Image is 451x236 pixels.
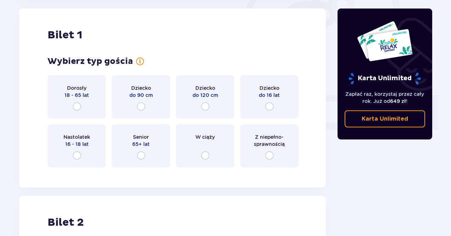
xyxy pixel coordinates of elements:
[65,92,89,99] span: 18 - 65 lat
[48,28,82,42] h2: Bilet 1
[48,216,84,229] h2: Bilet 2
[195,84,215,92] span: Dziecko
[345,110,425,127] a: Karta Unlimited
[131,84,151,92] span: Dziecko
[132,141,150,148] span: 65+ lat
[193,92,218,99] span: do 120 cm
[246,133,292,148] span: Z niepełno­sprawnością
[133,133,149,141] span: Senior
[390,98,406,104] span: 649 zł
[65,141,89,148] span: 16 - 18 lat
[67,84,87,92] span: Dorosły
[63,133,90,141] span: Nastolatek
[259,92,280,99] span: do 16 lat
[345,90,425,105] p: Zapłać raz, korzystaj przez cały rok. Już od !
[348,72,422,85] p: Karta Unlimited
[48,56,133,67] h3: Wybierz typ gościa
[129,92,153,99] span: do 90 cm
[260,84,279,92] span: Dziecko
[195,133,215,141] span: W ciąży
[357,21,413,62] img: Dwie karty całoroczne do Suntago z napisem 'UNLIMITED RELAX', na białym tle z tropikalnymi liśćmi...
[362,115,408,123] p: Karta Unlimited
